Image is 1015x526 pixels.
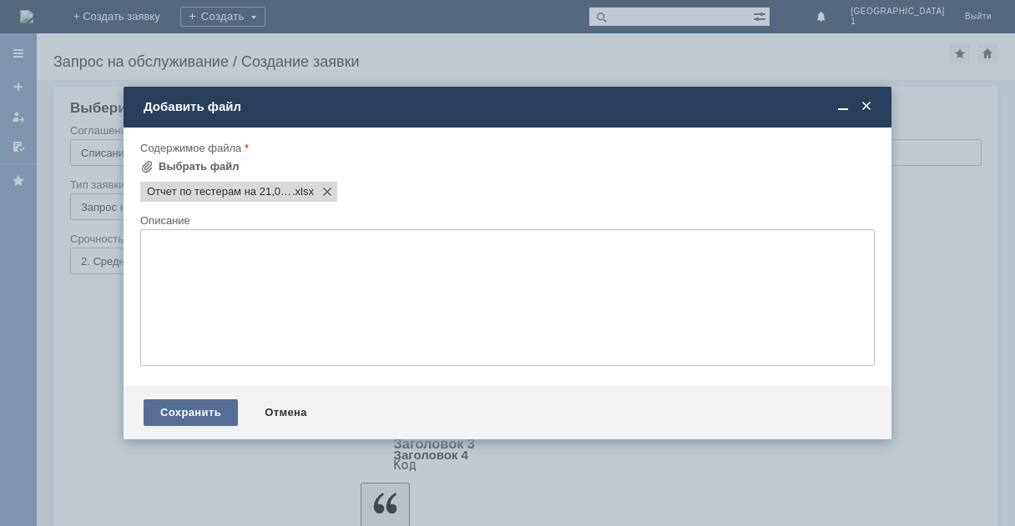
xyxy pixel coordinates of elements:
div: Описание [140,215,871,226]
span: Отчет по тестерам на 21,08,25.xlsx [292,185,314,198]
span: Закрыть [858,99,875,114]
span: Отчет по тестерам на 21,08,25.xlsx [147,185,292,198]
div: Добавить файл [144,99,875,114]
div: Добрый день!Прошу списать тестеры.Файл во вложении. [7,7,244,33]
div: Выбрать файл [159,160,240,173]
div: Содержимое файла [140,143,871,153]
span: Свернуть (Ctrl + M) [835,99,851,114]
